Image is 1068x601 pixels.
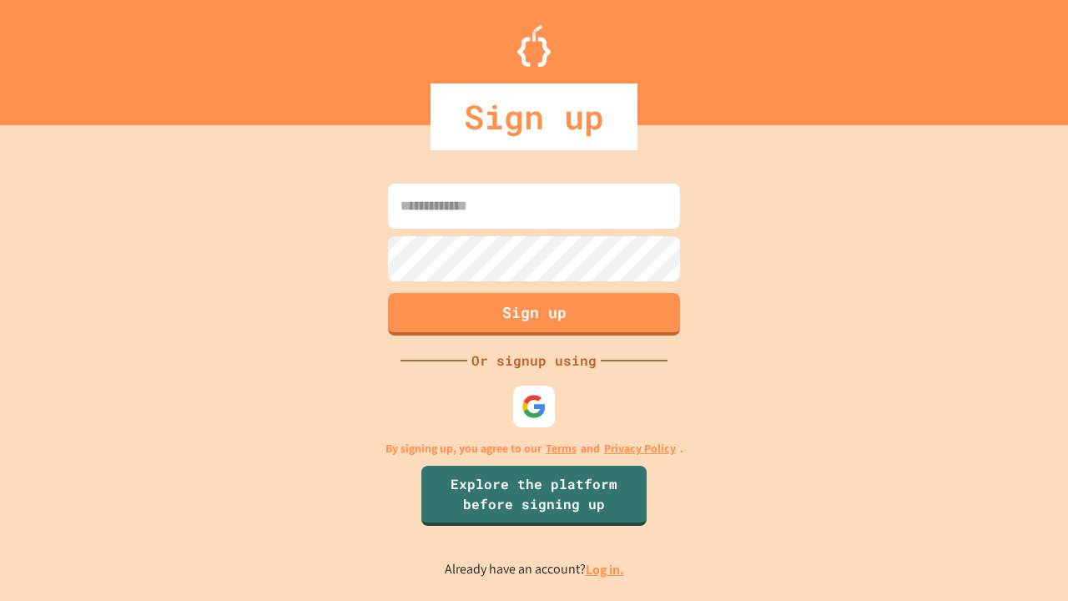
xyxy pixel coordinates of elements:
[431,83,637,150] div: Sign up
[445,559,624,580] p: Already have an account?
[604,440,676,457] a: Privacy Policy
[385,440,683,457] p: By signing up, you agree to our and .
[467,351,601,371] div: Or signup using
[521,394,547,419] img: google-icon.svg
[586,561,624,578] a: Log in.
[421,466,647,526] a: Explore the platform before signing up
[388,293,680,336] button: Sign up
[517,25,551,67] img: Logo.svg
[546,440,577,457] a: Terms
